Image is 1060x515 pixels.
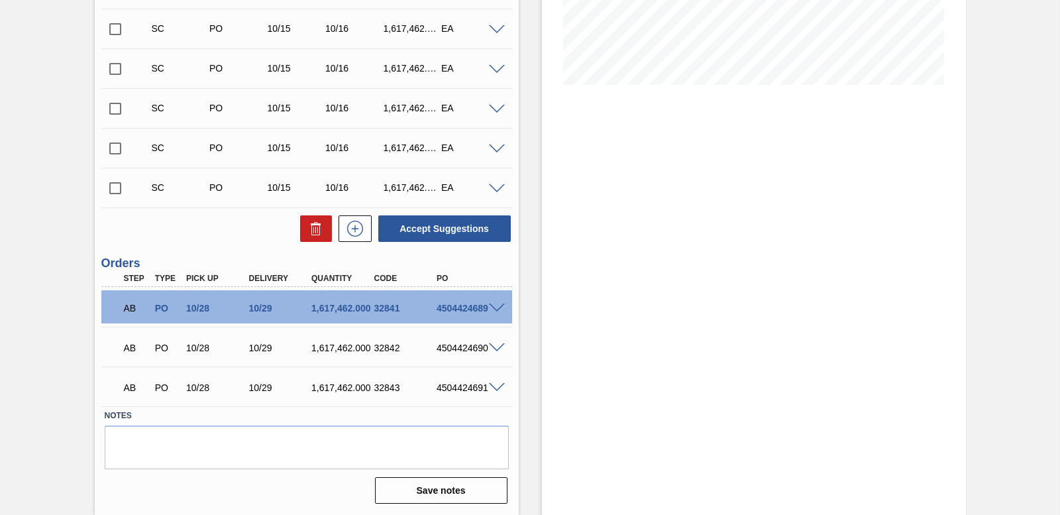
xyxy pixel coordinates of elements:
[206,103,270,113] div: Purchase order
[152,303,184,314] div: Purchase order
[101,257,512,270] h3: Orders
[438,63,502,74] div: EA
[433,274,502,283] div: PO
[438,103,502,113] div: EA
[371,382,440,393] div: 32843
[433,382,502,393] div: 4504424691
[246,274,315,283] div: Delivery
[438,143,502,153] div: EA
[371,343,440,353] div: 32842
[246,343,315,353] div: 10/29/2025
[264,23,328,34] div: 10/15/2025
[438,182,502,193] div: EA
[148,143,212,153] div: Suggestion Created
[264,182,328,193] div: 10/15/2025
[121,294,152,323] div: Awaiting Billing
[246,303,315,314] div: 10/29/2025
[264,63,328,74] div: 10/15/2025
[372,214,512,243] div: Accept Suggestions
[322,23,386,34] div: 10/16/2025
[124,303,149,314] p: AB
[152,382,184,393] div: Purchase order
[206,23,270,34] div: Purchase order
[308,343,377,353] div: 1,617,462.000
[375,477,507,504] button: Save notes
[378,215,511,242] button: Accept Suggestions
[121,333,152,363] div: Awaiting Billing
[152,274,184,283] div: Type
[380,103,444,113] div: 1,617,462.000
[293,215,332,242] div: Delete Suggestions
[124,382,149,393] p: AB
[308,303,377,314] div: 1,617,462.000
[206,182,270,193] div: Purchase order
[371,274,440,283] div: Code
[433,303,502,314] div: 4504424689
[264,143,328,153] div: 10/15/2025
[380,63,444,74] div: 1,617,462.000
[246,382,315,393] div: 10/29/2025
[322,143,386,153] div: 10/16/2025
[308,382,377,393] div: 1,617,462.000
[124,343,149,353] p: AB
[380,143,444,153] div: 1,617,462.000
[380,182,444,193] div: 1,617,462.000
[322,182,386,193] div: 10/16/2025
[183,274,252,283] div: Pick up
[148,23,212,34] div: Suggestion Created
[152,343,184,353] div: Purchase order
[105,406,509,426] label: Notes
[322,103,386,113] div: 10/16/2025
[183,343,252,353] div: 10/28/2025
[206,143,270,153] div: Purchase order
[438,23,502,34] div: EA
[380,23,444,34] div: 1,617,462.000
[148,103,212,113] div: Suggestion Created
[308,274,377,283] div: Quantity
[183,382,252,393] div: 10/28/2025
[322,63,386,74] div: 10/16/2025
[264,103,328,113] div: 10/15/2025
[148,63,212,74] div: Suggestion Created
[121,373,152,402] div: Awaiting Billing
[332,215,372,242] div: New suggestion
[206,63,270,74] div: Purchase order
[433,343,502,353] div: 4504424690
[371,303,440,314] div: 32841
[148,182,212,193] div: Suggestion Created
[121,274,152,283] div: Step
[183,303,252,314] div: 10/28/2025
